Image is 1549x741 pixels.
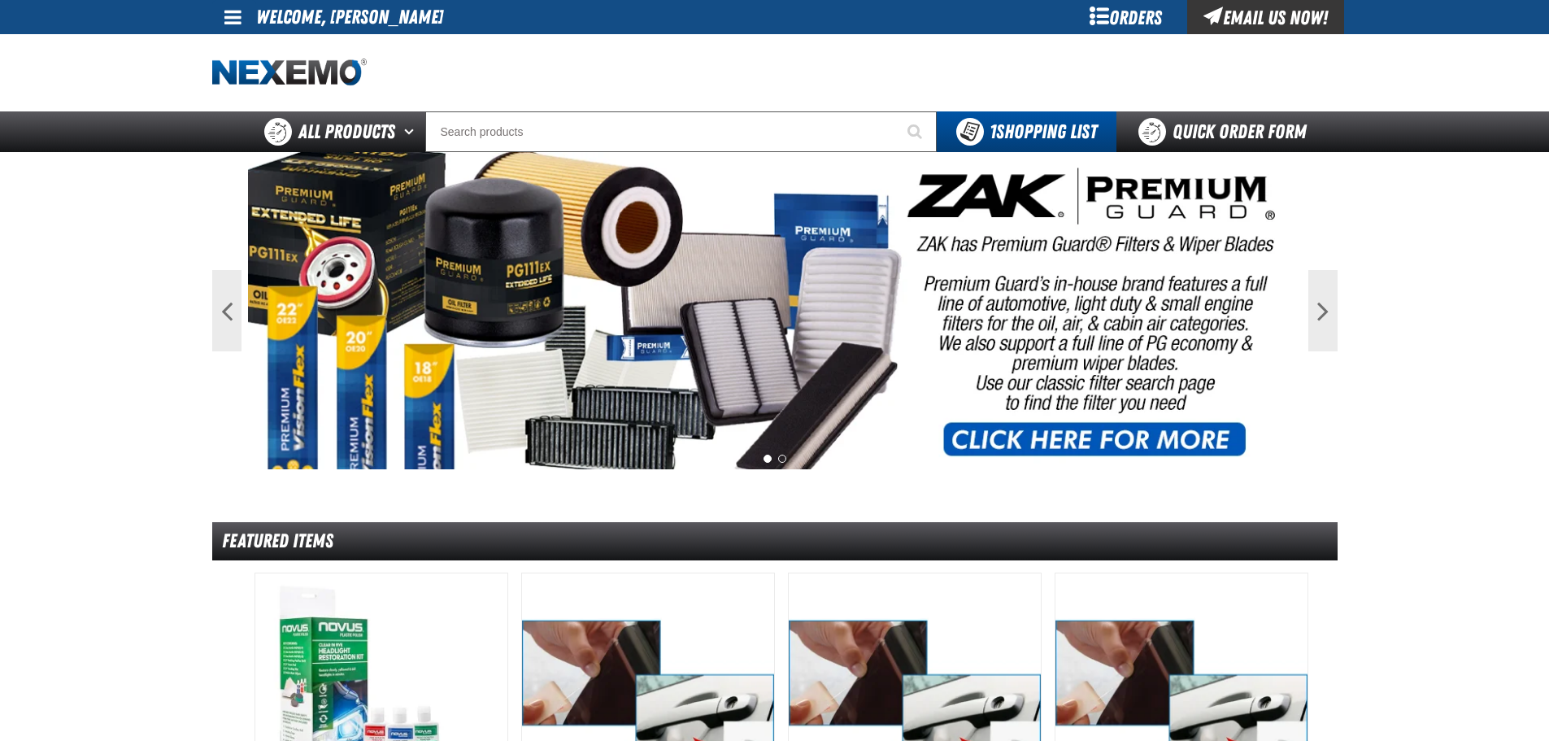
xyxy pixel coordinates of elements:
[298,117,395,146] span: All Products
[764,455,772,463] button: 1 of 2
[248,152,1302,469] img: PG Filters & Wipers
[896,111,937,152] button: Start Searching
[212,522,1338,560] div: Featured Items
[937,111,1116,152] button: You have 1 Shopping List. Open to view details
[1308,270,1338,351] button: Next
[425,111,937,152] input: Search
[990,120,996,143] strong: 1
[778,455,786,463] button: 2 of 2
[398,111,425,152] button: Open All Products pages
[990,120,1097,143] span: Shopping List
[212,59,367,87] img: Nexemo logo
[1116,111,1337,152] a: Quick Order Form
[212,270,241,351] button: Previous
